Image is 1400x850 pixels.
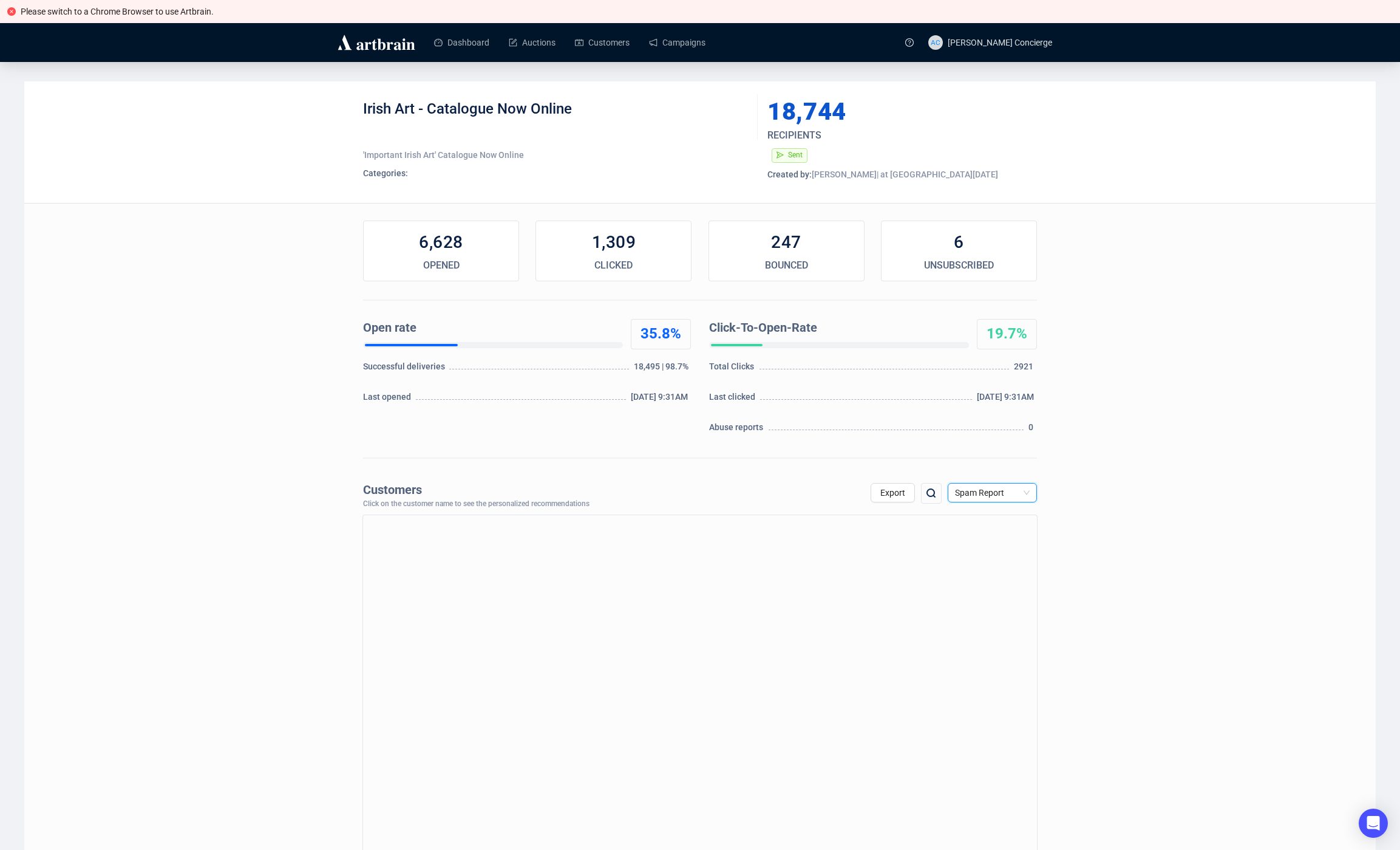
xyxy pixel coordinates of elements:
div: 1,309 [536,230,691,255]
div: 35.8% [631,324,690,344]
div: 6 [882,230,1036,255]
span: AC [931,36,940,48]
span: close-circle [7,7,16,16]
div: Last clicked [709,391,758,409]
a: Campaigns [649,27,705,58]
div: Open Intercom Messenger [1359,809,1388,838]
a: Auctions [509,27,556,58]
div: 6,628 [364,230,518,255]
span: Created by: [767,170,812,179]
div: [DATE] 9:31AM [631,391,691,409]
div: OPENED [364,258,518,273]
div: UNSUBSCRIBED [882,258,1036,273]
div: Last opened [363,391,414,409]
div: [PERSON_NAME] | at [GEOGRAPHIC_DATA][DATE] [767,168,1037,180]
div: CLICKED [536,258,691,273]
div: Please switch to a Chrome Browser to use Artbrain. [21,5,1393,18]
span: [PERSON_NAME] Concierge [948,38,1052,47]
div: RECIPIENTS [767,128,991,143]
span: Spam Report [955,484,1030,502]
div: 247 [709,230,864,255]
span: Export [880,488,905,498]
span: send [776,151,784,159]
button: Export [871,483,915,502]
div: Irish Art - Catalogue Now Online [363,100,749,136]
div: 2921 [1014,360,1037,379]
img: logo [336,33,417,52]
div: Customers [363,483,590,497]
div: Total Clicks [709,360,758,379]
img: search.png [924,486,939,501]
div: BOUNCED [709,258,864,273]
a: Dashboard [434,27,489,58]
div: 18,495 | 98.7% [634,360,691,379]
div: Open rate [363,319,618,337]
span: question-circle [905,38,914,47]
a: Customers [575,27,630,58]
div: 18,744 [767,100,980,124]
div: [DATE] 9:31AM [977,391,1037,409]
div: 19.7% [977,324,1036,344]
div: 'Important Irish Art' Catalogue Now Online [363,149,749,161]
div: Successful deliveries [363,360,447,379]
div: 0 [1028,421,1037,439]
span: Sent [788,151,803,159]
div: Click on the customer name to see the personalized recommendations [363,500,590,509]
a: question-circle [898,23,921,61]
div: Click-To-Open-Rate [709,319,964,337]
div: Abuse reports [709,421,767,439]
span: Categories: [363,168,408,178]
